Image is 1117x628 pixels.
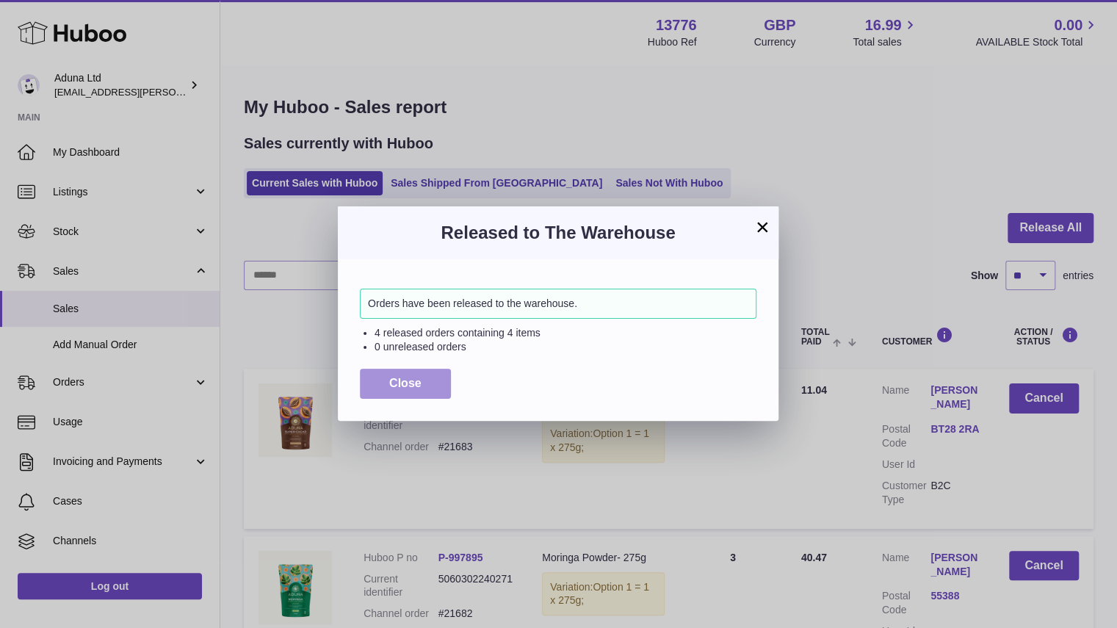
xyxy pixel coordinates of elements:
button: Close [360,369,451,399]
button: × [753,218,771,236]
span: Close [389,377,422,389]
li: 0 unreleased orders [375,340,756,354]
div: Orders have been released to the warehouse. [360,289,756,319]
li: 4 released orders containing 4 items [375,326,756,340]
h3: Released to The Warehouse [360,221,756,245]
